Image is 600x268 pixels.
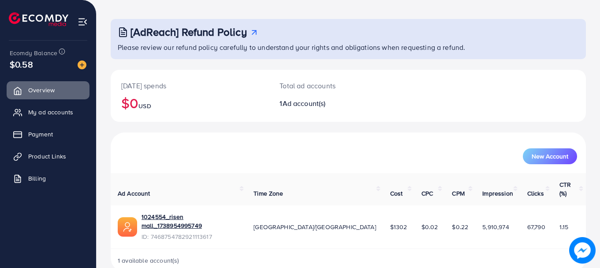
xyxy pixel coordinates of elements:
[78,60,86,69] img: image
[253,189,283,198] span: Time Zone
[78,17,88,27] img: menu
[253,223,376,231] span: [GEOGRAPHIC_DATA]/[GEOGRAPHIC_DATA]
[7,81,89,99] a: Overview
[280,80,377,91] p: Total ad accounts
[28,86,55,94] span: Overview
[10,49,57,57] span: Ecomdy Balance
[482,189,513,198] span: Impression
[138,102,151,110] span: USD
[452,189,464,198] span: CPM
[7,125,89,143] a: Payment
[121,94,258,111] h2: $0
[142,232,239,241] span: ID: 7468754782921113617
[527,189,544,198] span: Clicks
[10,58,33,71] span: $0.58
[142,212,239,230] a: 1024554_risen mall_1738954995749
[532,153,568,159] span: New Account
[9,12,68,26] img: logo
[559,223,569,231] span: 1.15
[482,223,509,231] span: 5,910,974
[390,189,403,198] span: Cost
[421,223,438,231] span: $0.02
[28,130,53,139] span: Payment
[7,170,89,187] a: Billing
[7,147,89,165] a: Product Links
[569,237,596,264] img: image
[118,189,150,198] span: Ad Account
[559,180,571,198] span: CTR (%)
[283,98,326,108] span: Ad account(s)
[523,148,577,164] button: New Account
[7,103,89,121] a: My ad accounts
[121,80,258,91] p: [DATE] spends
[421,189,433,198] span: CPC
[118,217,137,237] img: ic-ads-acc.e4c84228.svg
[118,42,581,53] p: Please review our refund policy carefully to understand your rights and obligations when requesti...
[390,223,407,231] span: $1302
[527,223,545,231] span: 67,790
[118,256,179,265] span: 1 available account(s)
[28,108,73,117] span: My ad accounts
[130,26,247,38] h3: [AdReach] Refund Policy
[280,99,377,108] h2: 1
[28,174,46,183] span: Billing
[28,152,66,161] span: Product Links
[452,223,468,231] span: $0.22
